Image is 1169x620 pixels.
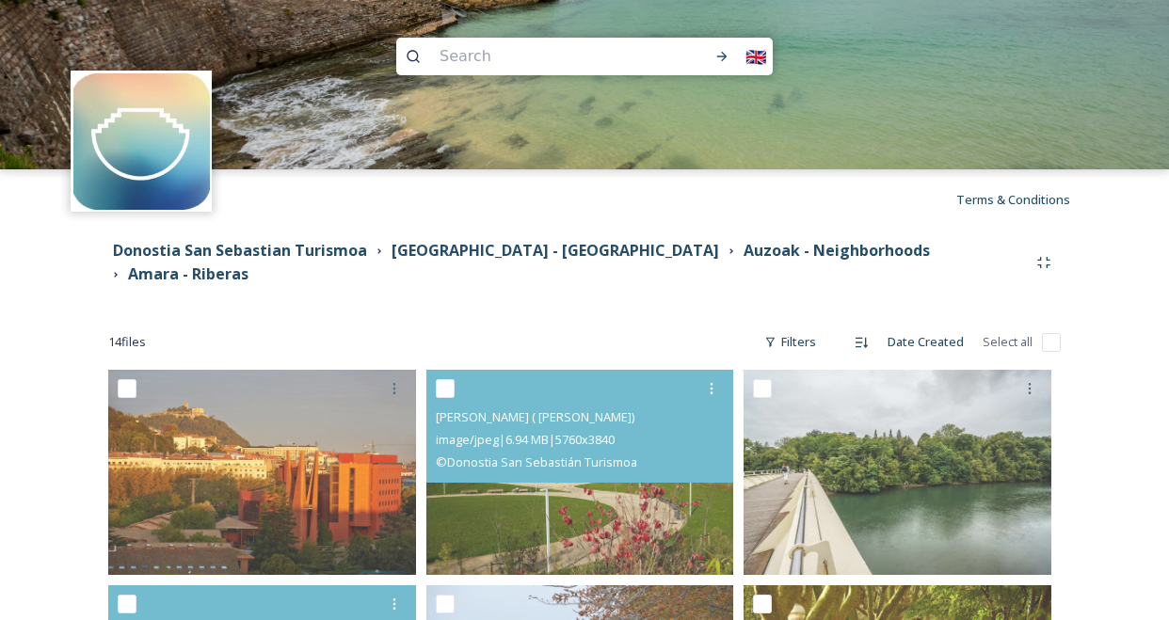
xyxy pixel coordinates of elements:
[108,370,416,575] img: Amara - Deusto
[73,73,210,210] img: images.jpeg
[436,453,637,470] span: © Donostia San Sebastián Turismoa
[878,324,973,360] div: Date Created
[983,333,1033,351] span: Select all
[430,36,671,77] input: Search
[744,240,930,261] strong: Auzoak - Neighborhoods
[755,324,825,360] div: Filters
[956,188,1098,211] a: Terms & Conditions
[956,191,1070,208] span: Terms & Conditions
[392,240,719,261] strong: [GEOGRAPHIC_DATA] - [GEOGRAPHIC_DATA]
[739,40,773,73] div: 🇬🇧
[436,431,615,448] span: image/jpeg | 6.94 MB | 5760 x 3840
[436,408,634,425] span: [PERSON_NAME] ( [PERSON_NAME])
[128,263,248,284] strong: Amara - Riberas
[744,370,1051,575] img: Meandro_Cristina_Enea_Urumea (3).jpg
[108,333,146,351] span: 14 file s
[113,240,367,261] strong: Donostia San Sebastian Turismoa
